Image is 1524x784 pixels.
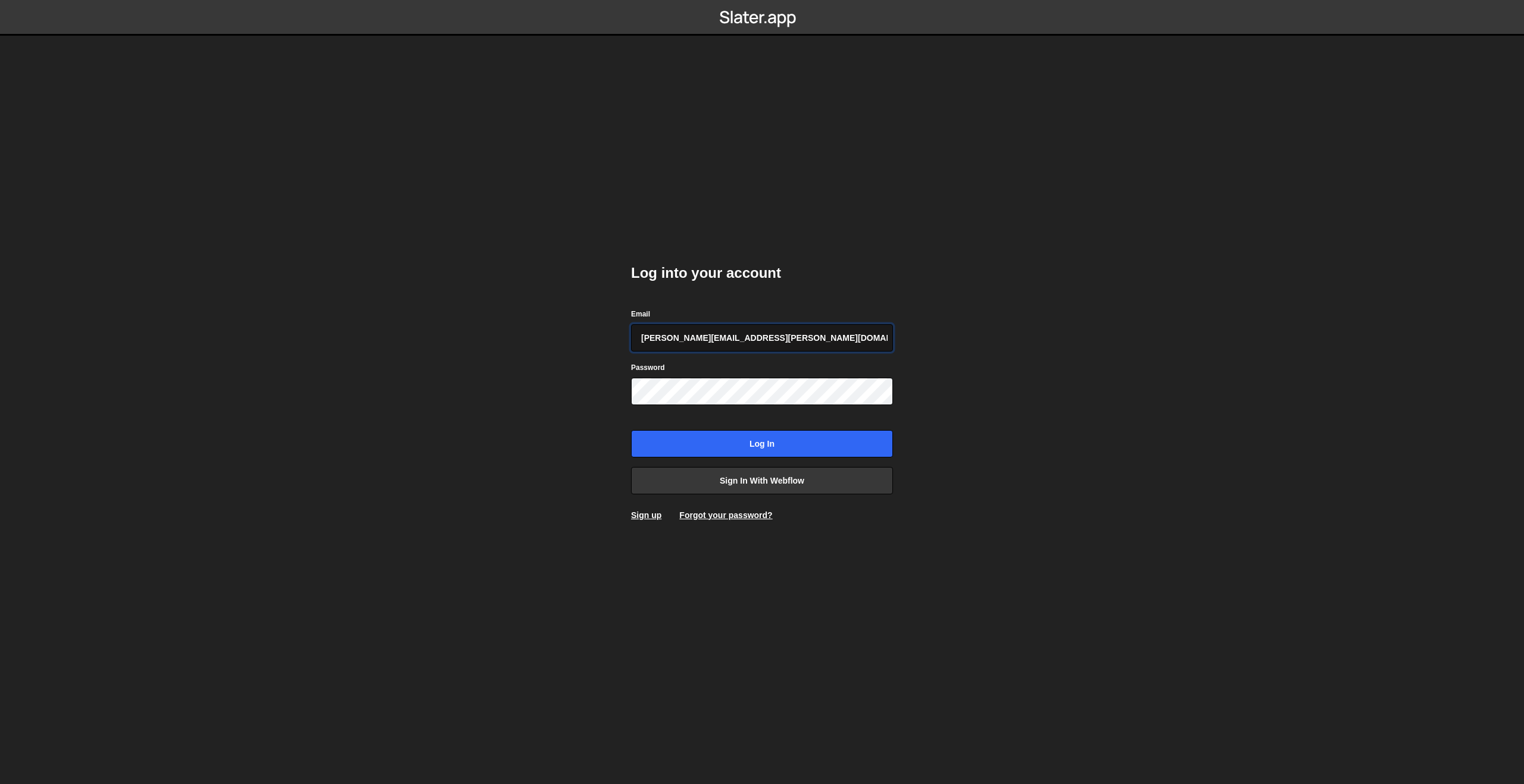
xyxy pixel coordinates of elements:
input: Log in [631,430,893,457]
label: Email [631,308,650,320]
label: Password [631,362,665,374]
h2: Log into your account [631,264,893,283]
a: Sign up [631,510,661,520]
a: Sign in with Webflow [631,467,893,494]
a: Forgot your password? [679,510,772,520]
